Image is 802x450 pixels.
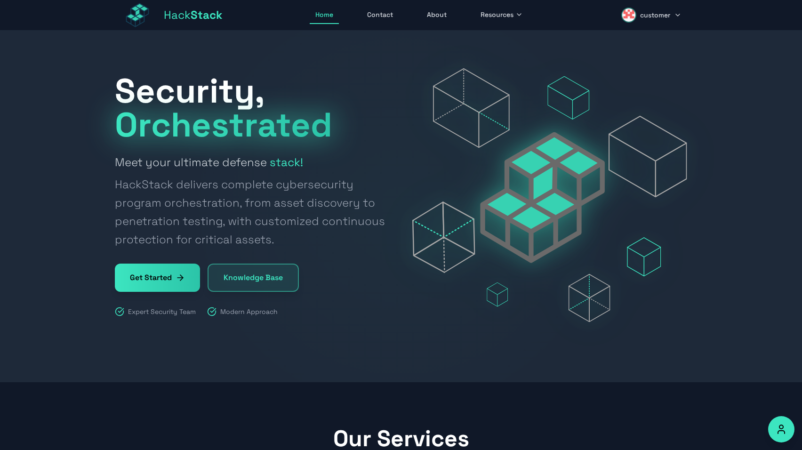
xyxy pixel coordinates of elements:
[115,307,196,316] div: Expert Security Team
[115,153,390,249] h2: Meet your ultimate defense
[361,6,399,24] a: Contact
[475,6,529,24] button: Resources
[640,10,670,20] span: customer
[207,307,278,316] div: Modern Approach
[310,6,339,24] a: Home
[481,10,513,19] span: Resources
[115,175,390,249] span: HackStack delivers complete cybersecurity program orchestration, from asset discovery to penetrat...
[270,155,303,169] strong: stack!
[768,416,794,442] button: Accessibility Options
[191,8,223,22] span: Stack
[208,264,299,292] a: Knowledge Base
[115,74,390,142] h1: Security,
[115,427,687,450] h2: Our Services
[115,264,200,292] a: Get Started
[164,8,223,23] span: Hack
[621,8,636,23] img: customer
[115,103,332,146] span: Orchestrated
[421,6,452,24] a: About
[616,4,687,26] button: customer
